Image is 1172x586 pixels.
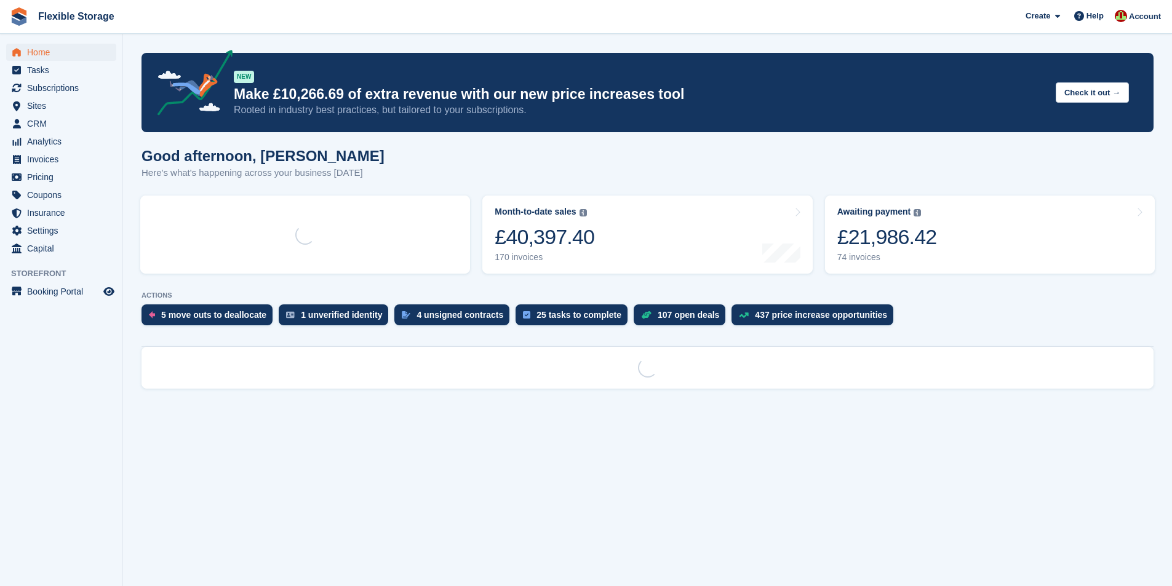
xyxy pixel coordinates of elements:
a: Flexible Storage [33,6,119,26]
span: Home [27,44,101,61]
span: Create [1026,10,1050,22]
a: menu [6,133,116,150]
a: menu [6,240,116,257]
span: Tasks [27,61,101,79]
span: Storefront [11,267,122,280]
p: Rooted in industry best practices, but tailored to your subscriptions. [234,103,1046,117]
img: price-adjustments-announcement-icon-8257ccfd72463d97f412b2fc003d46551f7dbcb40ab6d574587a9cd5c0d94... [147,50,233,120]
div: Awaiting payment [837,207,911,217]
div: 74 invoices [837,252,937,263]
img: stora-icon-8386f47178a22dfd0bd8f6a31ec36ba5ce8667c1dd55bd0f319d3a0aa187defe.svg [10,7,28,26]
img: verify_identity-adf6edd0f0f0b5bbfe63781bf79b02c33cf7c696d77639b501bdc392416b5a36.svg [286,311,295,319]
div: £40,397.40 [495,224,594,250]
p: Make £10,266.69 of extra revenue with our new price increases tool [234,85,1046,103]
a: menu [6,168,116,186]
a: menu [6,79,116,97]
a: 25 tasks to complete [516,304,634,331]
h1: Good afternoon, [PERSON_NAME] [142,148,385,164]
img: price_increase_opportunities-93ffe204e8149a01c8c9dc8f82e8f89637d9d84a8eef4429ea346261dce0b2c0.svg [739,312,749,318]
div: 1 unverified identity [301,310,382,320]
img: deal-1b604bf984904fb50ccaf53a9ad4b4a5d6e5aea283cecdc64d6e3604feb123c2.svg [641,311,652,319]
a: 5 move outs to deallocate [142,304,279,331]
div: 25 tasks to complete [536,310,621,320]
a: menu [6,61,116,79]
a: menu [6,204,116,221]
span: Coupons [27,186,101,204]
a: 1 unverified identity [279,304,394,331]
div: 170 invoices [495,252,594,263]
button: Check it out → [1056,82,1129,103]
a: Preview store [102,284,116,299]
a: menu [6,115,116,132]
a: menu [6,151,116,168]
div: 5 move outs to deallocate [161,310,266,320]
img: David Jones [1115,10,1127,22]
div: 437 price increase opportunities [755,310,887,320]
a: menu [6,97,116,114]
a: menu [6,186,116,204]
span: Subscriptions [27,79,101,97]
img: icon-info-grey-7440780725fd019a000dd9b08b2336e03edf1995a4989e88bcd33f0948082b44.svg [580,209,587,216]
a: menu [6,283,116,300]
img: task-75834270c22a3079a89374b754ae025e5fb1db73e45f91037f5363f120a921f8.svg [523,311,530,319]
span: Capital [27,240,101,257]
a: Month-to-date sales £40,397.40 170 invoices [482,196,812,274]
div: NEW [234,71,254,83]
span: Sites [27,97,101,114]
p: Here's what's happening across your business [DATE] [142,166,385,180]
a: menu [6,44,116,61]
span: Booking Portal [27,283,101,300]
span: Settings [27,222,101,239]
img: move_outs_to_deallocate_icon-f764333ba52eb49d3ac5e1228854f67142a1ed5810a6f6cc68b1a99e826820c5.svg [149,311,155,319]
div: 107 open deals [658,310,719,320]
span: Insurance [27,204,101,221]
a: Awaiting payment £21,986.42 74 invoices [825,196,1155,274]
div: £21,986.42 [837,224,937,250]
div: Month-to-date sales [495,207,576,217]
span: Pricing [27,168,101,186]
img: icon-info-grey-7440780725fd019a000dd9b08b2336e03edf1995a4989e88bcd33f0948082b44.svg [914,209,921,216]
img: contract_signature_icon-13c848040528278c33f63329250d36e43548de30e8caae1d1a13099fd9432cc5.svg [402,311,410,319]
a: 4 unsigned contracts [394,304,516,331]
span: Help [1086,10,1104,22]
span: Analytics [27,133,101,150]
p: ACTIONS [142,291,1154,299]
div: 4 unsigned contracts [417,310,503,320]
a: 437 price increase opportunities [732,304,899,331]
a: menu [6,222,116,239]
span: Account [1129,10,1161,23]
a: 107 open deals [634,304,732,331]
span: CRM [27,115,101,132]
span: Invoices [27,151,101,168]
